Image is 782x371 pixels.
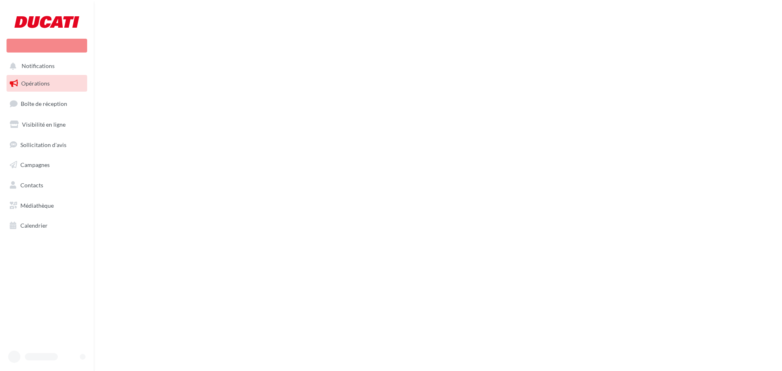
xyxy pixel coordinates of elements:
span: Notifications [22,63,55,70]
a: Contacts [5,177,89,194]
span: Opérations [21,80,50,87]
a: Calendrier [5,217,89,234]
a: Médiathèque [5,197,89,214]
a: Boîte de réception [5,95,89,112]
span: Boîte de réception [21,100,67,107]
a: Sollicitation d'avis [5,136,89,154]
span: Sollicitation d'avis [20,141,66,148]
a: Campagnes [5,156,89,173]
a: Opérations [5,75,89,92]
div: Nouvelle campagne [7,39,87,53]
span: Contacts [20,182,43,189]
span: Calendrier [20,222,48,229]
span: Campagnes [20,161,50,168]
a: Visibilité en ligne [5,116,89,133]
span: Médiathèque [20,202,54,209]
span: Visibilité en ligne [22,121,66,128]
